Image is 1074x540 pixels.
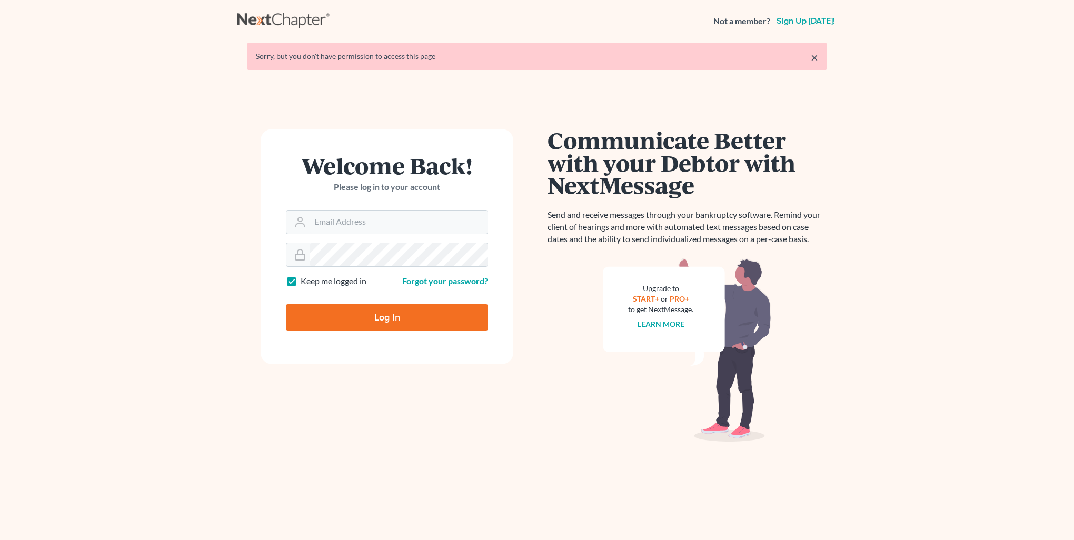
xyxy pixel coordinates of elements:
[670,294,689,303] a: PRO+
[402,276,488,286] a: Forgot your password?
[548,209,827,245] p: Send and receive messages through your bankruptcy software. Remind your client of hearings and mo...
[286,304,488,331] input: Log In
[774,17,837,25] a: Sign up [DATE]!
[310,211,488,234] input: Email Address
[286,181,488,193] p: Please log in to your account
[661,294,668,303] span: or
[628,283,693,294] div: Upgrade to
[548,129,827,196] h1: Communicate Better with your Debtor with NextMessage
[633,294,659,303] a: START+
[638,319,684,328] a: Learn more
[811,51,818,64] a: ×
[713,15,770,27] strong: Not a member?
[256,51,818,62] div: Sorry, but you don't have permission to access this page
[301,275,366,287] label: Keep me logged in
[628,304,693,315] div: to get NextMessage.
[286,154,488,177] h1: Welcome Back!
[603,258,771,442] img: nextmessage_bg-59042aed3d76b12b5cd301f8e5b87938c9018125f34e5fa2b7a6b67550977c72.svg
